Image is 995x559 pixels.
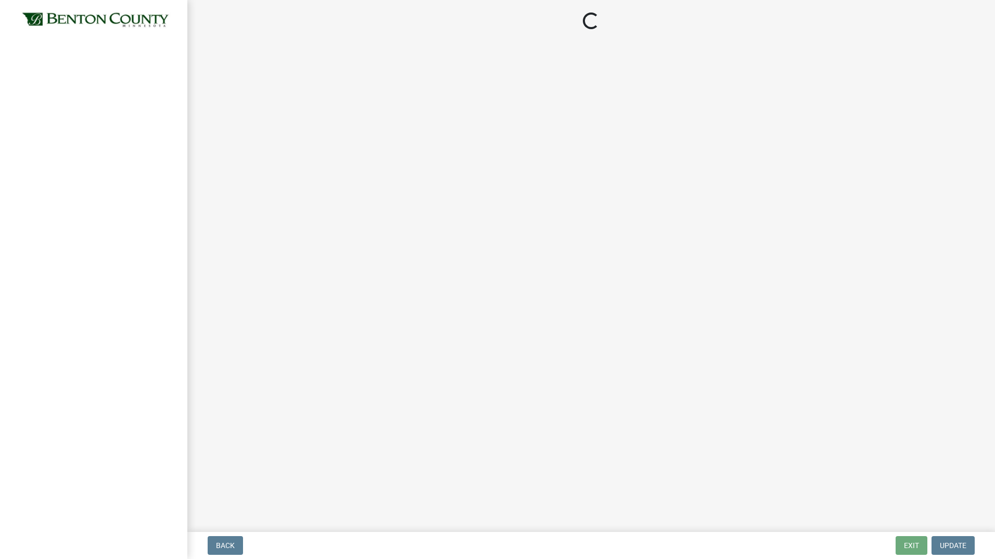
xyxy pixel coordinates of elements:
[21,11,171,30] img: Benton County, Minnesota
[940,541,966,550] span: Update
[932,536,975,555] button: Update
[208,536,243,555] button: Back
[216,541,235,550] span: Back
[896,536,927,555] button: Exit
